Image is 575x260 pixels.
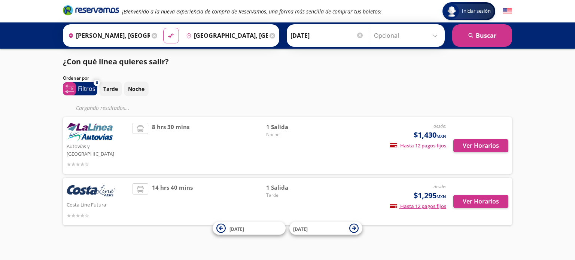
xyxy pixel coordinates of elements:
[67,183,115,200] img: Costa Line Futura
[128,85,144,93] p: Noche
[63,4,119,16] i: Brand Logo
[266,183,319,192] span: 1 Salida
[213,222,286,235] button: [DATE]
[99,82,122,96] button: Tarde
[67,200,129,209] p: Costa Line Futura
[266,131,319,138] span: Noche
[124,82,149,96] button: Noche
[152,123,189,168] span: 8 hrs 30 mins
[414,190,446,201] span: $1,295
[63,75,89,82] p: Ordenar por
[459,7,494,15] span: Iniciar sesión
[183,26,268,45] input: Buscar Destino
[67,123,113,141] img: Autovías y La Línea
[453,139,508,152] button: Ver Horarios
[390,203,446,209] span: Hasta 12 pagos fijos
[436,194,446,199] small: MXN
[63,4,119,18] a: Brand Logo
[374,26,441,45] input: Opcional
[266,192,319,199] span: Tarde
[78,84,95,93] p: Filtros
[452,24,512,47] button: Buscar
[293,226,308,232] span: [DATE]
[67,141,129,157] p: Autovías y [GEOGRAPHIC_DATA]
[229,226,244,232] span: [DATE]
[76,104,130,111] em: Cargando resultados ...
[290,26,364,45] input: Elegir Fecha
[122,8,381,15] em: ¡Bienvenido a la nueva experiencia de compra de Reservamos, una forma más sencilla de comprar tus...
[414,129,446,141] span: $1,430
[453,195,508,208] button: Ver Horarios
[503,7,512,16] button: English
[63,56,169,67] p: ¿Con qué línea quieres salir?
[436,133,446,139] small: MXN
[65,26,150,45] input: Buscar Origen
[390,142,446,149] span: Hasta 12 pagos fijos
[433,123,446,129] em: desde:
[266,123,319,131] span: 1 Salida
[152,183,193,220] span: 14 hrs 40 mins
[289,222,362,235] button: [DATE]
[433,183,446,190] em: desde:
[96,80,98,86] span: 0
[103,85,118,93] p: Tarde
[63,82,97,95] button: 0Filtros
